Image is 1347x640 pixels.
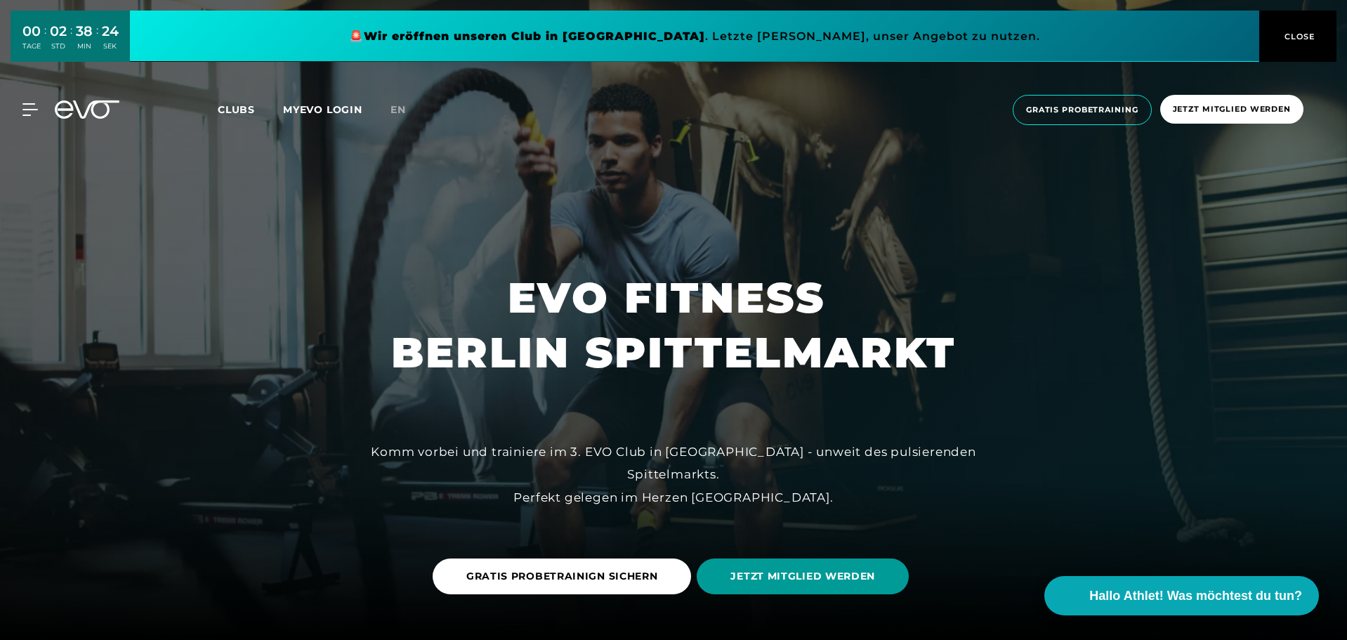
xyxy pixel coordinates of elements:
span: JETZT MITGLIED WERDEN [730,569,875,584]
span: Clubs [218,103,255,116]
div: SEK [102,41,119,51]
a: en [390,102,423,118]
a: Jetzt Mitglied werden [1156,95,1308,125]
a: MYEVO LOGIN [283,103,362,116]
span: en [390,103,406,116]
a: Gratis Probetraining [1008,95,1156,125]
div: MIN [76,41,93,51]
div: 24 [102,21,119,41]
button: CLOSE [1259,11,1336,62]
div: TAGE [22,41,41,51]
div: 02 [50,21,67,41]
div: : [70,22,72,60]
div: STD [50,41,67,51]
a: GRATIS PROBETRAINIGN SICHERN [433,548,697,605]
div: Komm vorbei und trainiere im 3. EVO Club in [GEOGRAPHIC_DATA] - unweit des pulsierenden Spittelma... [357,440,990,509]
button: Hallo Athlet! Was möchtest du tun? [1044,576,1319,615]
h1: EVO FITNESS BERLIN SPITTELMARKT [391,270,956,380]
a: Clubs [218,103,283,116]
span: Gratis Probetraining [1026,104,1138,116]
a: JETZT MITGLIED WERDEN [697,548,914,605]
span: GRATIS PROBETRAINIGN SICHERN [466,569,658,584]
div: : [44,22,46,60]
span: Jetzt Mitglied werden [1173,103,1291,115]
div: : [96,22,98,60]
span: Hallo Athlet! Was möchtest du tun? [1089,587,1302,606]
span: CLOSE [1281,30,1315,43]
div: 38 [76,21,93,41]
div: 00 [22,21,41,41]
